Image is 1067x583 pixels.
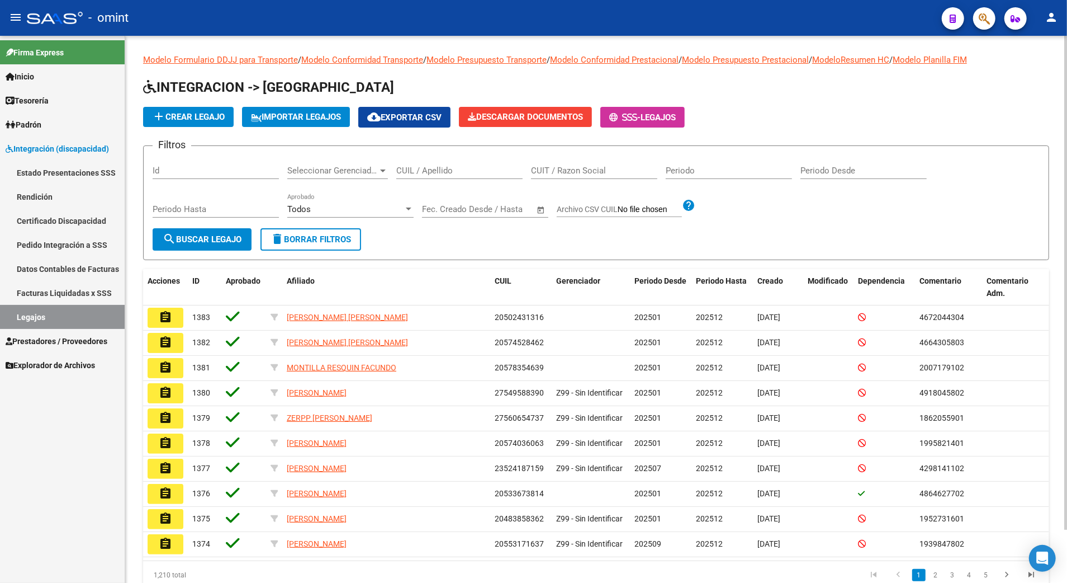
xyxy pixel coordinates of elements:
mat-icon: assignment [159,462,172,475]
span: 202512 [696,489,723,498]
span: Comentario Adm. [987,276,1028,298]
mat-icon: assignment [159,436,172,450]
span: Dependencia [858,276,905,285]
span: Z99 - Sin Identificar [556,514,623,523]
span: 202512 [696,514,723,523]
span: Inicio [6,70,34,83]
button: Descargar Documentos [459,107,592,127]
span: Firma Express [6,46,64,59]
span: 20483858362 [495,514,544,523]
span: INTEGRACION -> [GEOGRAPHIC_DATA] [143,79,394,95]
span: [DATE] [757,539,780,548]
button: Borrar Filtros [260,228,361,251]
mat-icon: help [682,199,695,212]
datatable-header-cell: Acciones [143,269,188,306]
span: 202501 [634,338,661,347]
span: Explorador de Archivos [6,359,95,372]
span: Z99 - Sin Identificar [556,413,623,422]
mat-icon: delete [271,232,284,246]
mat-icon: assignment [159,336,172,349]
datatable-header-cell: Afiliado [282,269,490,306]
mat-icon: assignment [159,487,172,500]
span: [PERSON_NAME] [287,388,347,397]
a: 3 [946,569,959,581]
span: 202512 [696,338,723,347]
span: Z99 - Sin Identificar [556,464,623,473]
span: 202501 [634,439,661,448]
span: [DATE] [757,338,780,347]
span: Legajos [641,112,676,123]
span: 1374 [192,539,210,548]
span: [DATE] [757,439,780,448]
span: Periodo Desde [634,276,686,285]
span: 202512 [696,539,723,548]
span: 202501 [634,313,661,322]
span: 1375 [192,514,210,523]
datatable-header-cell: CUIL [490,269,552,306]
span: 20574036063 [495,439,544,448]
span: 1377 [192,464,210,473]
span: 1378 [192,439,210,448]
a: Modelo Presupuesto Prestacional [682,55,809,65]
datatable-header-cell: Comentario [915,269,982,306]
mat-icon: assignment [159,311,172,324]
span: Creado [757,276,783,285]
span: 1382 [192,338,210,347]
span: Comentario [919,276,961,285]
span: 202512 [696,388,723,397]
a: Modelo Conformidad Transporte [301,55,423,65]
span: 1995821401 [919,439,964,448]
span: [DATE] [757,413,780,422]
span: Descargar Documentos [468,112,583,122]
button: Exportar CSV [358,107,450,128]
span: Acciones [148,276,180,285]
span: [DATE] [757,489,780,498]
span: 202512 [696,313,723,322]
button: Buscar Legajo [153,228,252,251]
span: 202501 [634,489,661,498]
a: 4 [962,569,976,581]
a: 2 [929,569,942,581]
span: 1376 [192,489,210,498]
span: [PERSON_NAME] [287,539,347,548]
span: 2007179102 [919,363,964,372]
a: ModeloResumen HC [812,55,889,65]
span: Todos [287,204,311,214]
span: Prestadores / Proveedores [6,335,107,347]
span: Integración (discapacidad) [6,143,109,155]
span: - [609,112,641,123]
a: go to next page [996,569,1017,581]
span: Gerenciador [556,276,600,285]
span: Exportar CSV [367,112,442,123]
span: 4298141102 [919,464,964,473]
span: [DATE] [757,363,780,372]
a: Modelo Planilla FIM [893,55,967,65]
datatable-header-cell: Gerenciador [552,269,630,306]
span: 202509 [634,539,661,548]
span: Tesorería [6,95,49,107]
span: CUIL [495,276,511,285]
span: 1939847802 [919,539,964,548]
span: 202512 [696,439,723,448]
div: Open Intercom Messenger [1029,545,1056,572]
span: 1952731601 [919,514,964,523]
datatable-header-cell: Creado [753,269,803,306]
mat-icon: person [1045,11,1058,24]
span: 202512 [696,464,723,473]
span: 4672044304 [919,313,964,322]
span: Periodo Hasta [696,276,747,285]
span: 202501 [634,363,661,372]
a: go to first page [863,569,884,581]
span: Aprobado [226,276,260,285]
span: 20533673814 [495,489,544,498]
span: Z99 - Sin Identificar [556,439,623,448]
span: 1379 [192,413,210,422]
mat-icon: assignment [159,361,172,374]
button: Open calendar [535,204,548,217]
button: Crear Legajo [143,107,234,127]
datatable-header-cell: Periodo Desde [630,269,691,306]
a: 5 [979,569,993,581]
span: Buscar Legajo [163,234,241,245]
input: Fecha inicio [422,204,467,214]
span: 27549588390 [495,388,544,397]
